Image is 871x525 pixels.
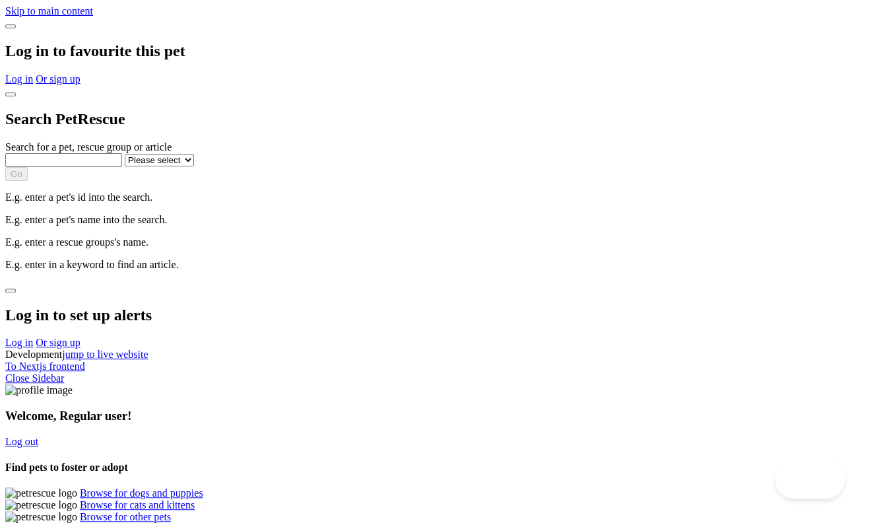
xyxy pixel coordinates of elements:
[5,337,33,348] a: Log in
[5,42,866,60] h2: Log in to favourite this pet
[5,141,172,153] label: Search for a pet, rescue group or article
[5,85,866,271] div: Dialog Window - Close (Press escape to close)
[5,499,77,511] img: petrescue logo
[36,337,81,348] a: Or sign up
[5,511,77,523] img: petrescue logo
[775,459,845,499] iframe: Help Scout Beacon - Open
[5,306,866,324] h2: Log in to set up alerts
[80,487,203,499] a: Browse for dogs and puppies
[5,259,866,271] p: E.g. enter in a keyword to find an article.
[5,436,38,447] a: Log out
[5,462,866,473] h4: Find pets to foster or adopt
[5,236,866,248] p: E.g. enter a rescue groups's name.
[5,372,64,384] a: Close Sidebar
[5,24,16,28] button: close
[5,281,866,349] div: Dialog Window - Close (Press escape to close)
[5,73,33,85] a: Log in
[5,17,866,85] div: Dialog Window - Close (Press escape to close)
[5,487,77,499] img: petrescue logo
[80,511,171,522] a: Browse for other pets
[5,384,73,396] img: profile image
[5,192,866,203] p: E.g. enter a pet's id into the search.
[5,409,866,423] h3: Welcome, Regular user!
[5,289,16,293] button: close
[36,73,81,85] a: Or sign up
[5,110,866,128] h2: Search PetRescue
[5,92,16,96] button: close
[62,349,148,360] a: jump to live website
[5,167,28,181] button: Go
[5,361,85,372] a: To Nextjs frontend
[5,349,866,361] div: Development
[5,214,866,226] p: E.g. enter a pet's name into the search.
[5,5,93,17] a: Skip to main content
[80,499,195,510] a: Browse for cats and kittens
